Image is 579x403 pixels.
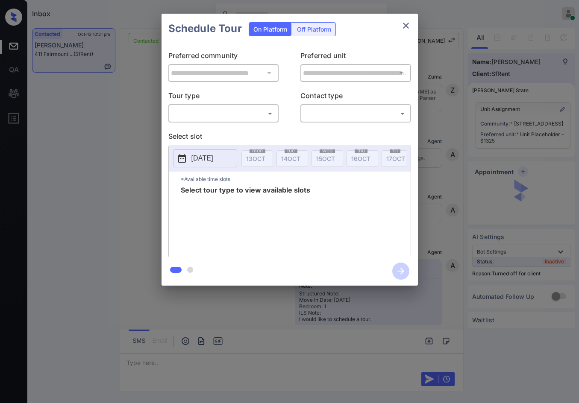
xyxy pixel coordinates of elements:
button: close [397,17,414,34]
p: Preferred unit [300,50,411,64]
p: Tour type [168,91,279,104]
span: Select tour type to view available slots [181,187,310,255]
p: *Available time slots [181,172,411,187]
p: Preferred community [168,50,279,64]
button: [DATE] [173,149,237,167]
p: [DATE] [191,153,213,164]
p: Select slot [168,131,411,145]
h2: Schedule Tour [162,14,249,44]
p: Contact type [300,91,411,104]
div: On Platform [249,23,291,36]
div: Off Platform [293,23,335,36]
